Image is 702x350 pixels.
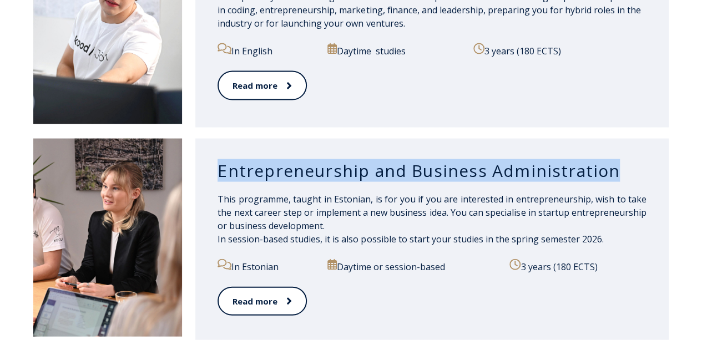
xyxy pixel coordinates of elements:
span: This programme, taught in Estonian, is for you if you are interested in entrepreneurship, wish to... [218,193,647,245]
a: Read more [218,71,307,100]
p: In English [218,43,318,58]
h3: Entrepreneurship and Business Administration [218,160,647,181]
a: Read more [218,287,307,316]
p: Daytime studies [327,43,464,58]
p: Daytime or session-based [327,259,501,273]
p: In Estonian [218,259,318,273]
img: Entrepreneurship and Business Administration [33,139,182,337]
p: 3 years (180 ECTS) [509,259,647,273]
p: 3 years (180 ECTS) [473,43,647,58]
